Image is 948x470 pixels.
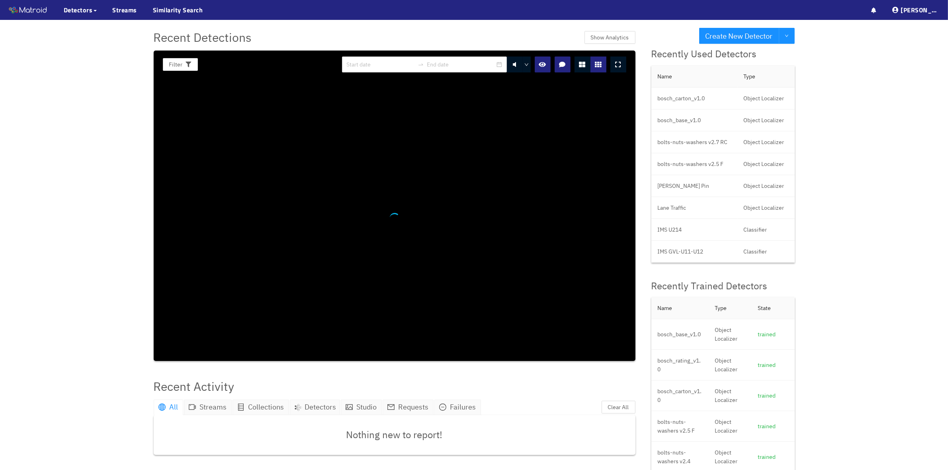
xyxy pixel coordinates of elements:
[709,350,752,380] td: Object Localizer
[237,404,244,411] span: database
[651,319,709,350] td: bosch_base_v1.0
[758,391,788,400] div: trained
[706,30,773,42] span: Create New Detector
[709,319,752,350] td: Object Localizer
[699,28,779,44] button: Create New Detector
[153,5,203,15] a: Similarity Search
[651,279,795,294] div: Recently Trained Detectors
[651,411,709,442] td: bolts-nuts-washers v2.5 F
[158,404,166,411] span: global
[439,404,446,411] span: minus-circle
[709,380,752,411] td: Object Localizer
[591,33,629,42] span: Show Analytics
[154,415,635,455] div: Nothing new to report!
[651,350,709,380] td: bosch_rating_v1.0
[737,197,795,219] td: Object Localizer
[163,58,198,71] button: Filter
[651,66,737,88] th: Name
[584,31,635,44] button: Show Analytics
[737,175,795,197] td: Object Localizer
[651,47,795,62] div: Recently Used Detectors
[651,88,737,109] td: bosch_carton_v1.0
[387,404,395,411] span: mail
[418,61,424,68] span: to
[450,402,476,411] span: Failures
[248,402,284,411] span: Collections
[651,380,709,411] td: bosch_carton_v1.0
[758,361,788,369] div: trained
[737,88,795,109] td: Object Localizer
[709,411,752,442] td: Object Localizer
[651,131,737,153] td: bolts-nuts-washers v2.7 RC
[427,60,495,69] input: End date
[418,61,424,68] span: swap-right
[651,175,737,197] td: [PERSON_NAME] Pin
[737,109,795,131] td: Object Localizer
[651,219,737,241] td: IMS U214
[154,377,235,396] div: Recent Activity
[758,422,788,431] div: trained
[737,131,795,153] td: Object Localizer
[651,153,737,175] td: bolts-nuts-washers v2.5 F
[189,404,196,411] span: video-camera
[651,197,737,219] td: Lane Traffic
[752,297,795,319] th: State
[709,297,752,319] th: Type
[64,5,93,15] span: Detectors
[737,153,795,175] td: Object Localizer
[785,34,789,39] span: down
[737,241,795,263] td: Classifier
[608,403,629,411] span: Clear All
[200,402,227,411] span: Streams
[651,109,737,131] td: bosch_base_v1.0
[779,28,795,44] button: down
[651,241,737,263] td: IMS GVL-U11-U12
[169,60,183,69] span: Filter
[524,62,529,67] span: down
[602,401,635,413] button: Clear All
[737,219,795,241] td: Classifier
[170,402,178,411] span: All
[758,330,788,339] div: trained
[357,402,377,411] span: Studio
[399,402,429,411] span: Requests
[113,5,137,15] a: Streams
[651,297,709,319] th: Name
[154,28,252,47] span: Recent Detections
[737,66,795,88] th: Type
[758,452,788,461] div: trained
[346,404,353,411] span: picture
[347,60,414,69] input: Start date
[8,4,48,16] img: Matroid logo
[305,402,336,413] span: Detectors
